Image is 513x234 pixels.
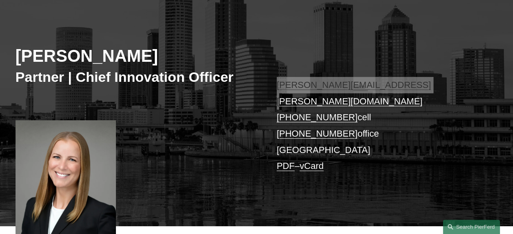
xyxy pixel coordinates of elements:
[277,128,358,139] a: [PHONE_NUMBER]
[443,220,500,234] a: Search this site
[16,68,257,85] h3: Partner | Chief Innovation Officer
[277,112,358,122] a: [PHONE_NUMBER]
[277,161,295,171] a: PDF
[277,77,477,174] p: cell office [GEOGRAPHIC_DATA] –
[16,46,257,66] h2: [PERSON_NAME]
[300,161,324,171] a: vCard
[277,80,431,106] a: [PERSON_NAME][EMAIL_ADDRESS][PERSON_NAME][DOMAIN_NAME]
